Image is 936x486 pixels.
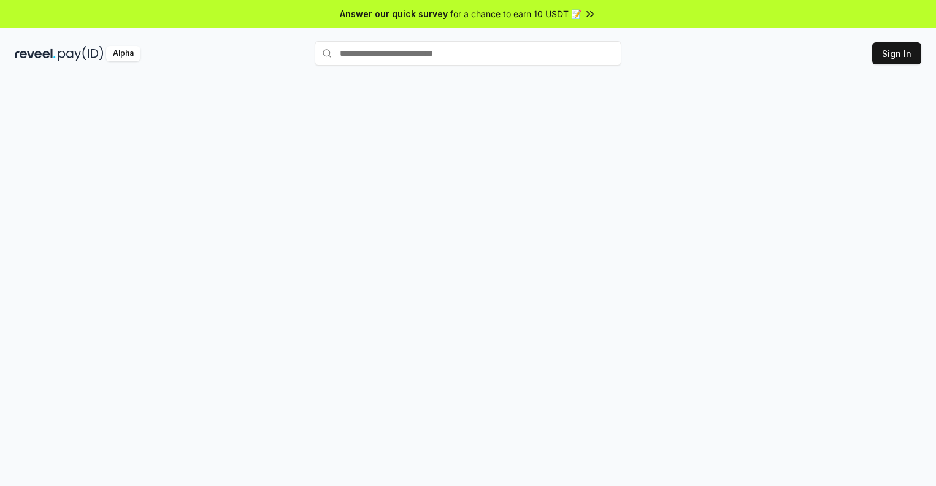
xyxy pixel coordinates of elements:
[450,7,581,20] span: for a chance to earn 10 USDT 📝
[340,7,448,20] span: Answer our quick survey
[58,46,104,61] img: pay_id
[872,42,921,64] button: Sign In
[15,46,56,61] img: reveel_dark
[106,46,140,61] div: Alpha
